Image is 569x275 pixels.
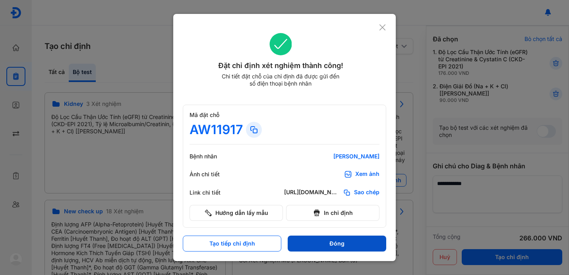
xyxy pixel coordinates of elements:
[288,236,386,252] button: Đóng
[286,205,379,221] button: In chỉ định
[355,170,379,178] div: Xem ảnh
[190,205,283,221] button: Hướng dẫn lấy mẫu
[218,73,343,87] div: Chi tiết đặt chỗ của chỉ định đã được gửi đến số điện thoại bệnh nhân
[190,111,379,119] div: Mã đặt chỗ
[190,153,237,160] div: Bệnh nhân
[190,171,237,178] div: Ảnh chi tiết
[354,189,379,197] span: Sao chép
[183,236,281,252] button: Tạo tiếp chỉ định
[190,122,243,138] div: AW11917
[284,153,379,160] div: [PERSON_NAME]
[190,189,237,196] div: Link chi tiết
[183,60,379,71] div: Đặt chỉ định xét nghiệm thành công!
[284,189,340,197] div: [URL][DOMAIN_NAME]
